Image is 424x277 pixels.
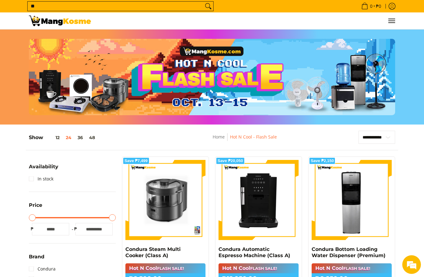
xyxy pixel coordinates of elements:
span: Availability [29,164,58,169]
span: Save ₱2,150 [311,159,334,163]
a: Home [213,134,225,140]
summary: Open [29,254,44,264]
button: Search [203,2,213,11]
span: Save ₱20,050 [218,159,243,163]
button: 48 [86,135,98,140]
nav: Main Menu [97,12,395,29]
h5: Show [29,134,98,141]
span: 0 [369,4,373,8]
a: Condura Automatic Espresso Machine (Class A) [219,246,290,258]
img: Condura Automatic Espresso Machine (Class A) [219,160,299,240]
span: ₱0 [375,4,382,8]
img: Condura Steam Multi Cooker (Class A) [125,160,205,240]
a: Condura [29,264,56,274]
ul: Customer Navigation [97,12,395,29]
button: 36 [74,135,86,140]
nav: Breadcrumbs [168,133,322,147]
button: 12 [43,135,63,140]
button: Menu [388,12,395,29]
img: Hot N Cool: Mang Kosme MID-PAYDAY APPLIANCES SALE! l Mang Kosme [29,16,91,26]
summary: Open [29,164,58,174]
button: 24 [63,135,74,140]
a: Hot N Cool - Flash Sale [230,134,277,140]
a: Condura Bottom Loading Water Dispenser (Premium) [312,246,386,258]
span: Save ₱7,499 [124,159,148,163]
a: In stock [29,174,53,184]
summary: Open [29,203,42,212]
span: Brand [29,254,44,259]
span: ₱ [29,226,35,232]
span: Price [29,203,42,208]
a: Condura Steam Multi Cooker (Class A) [125,246,181,258]
span: ₱ [72,226,79,232]
img: Condura Bottom Loading Water Dispenser (Premium) [312,160,392,240]
span: • [359,3,383,10]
